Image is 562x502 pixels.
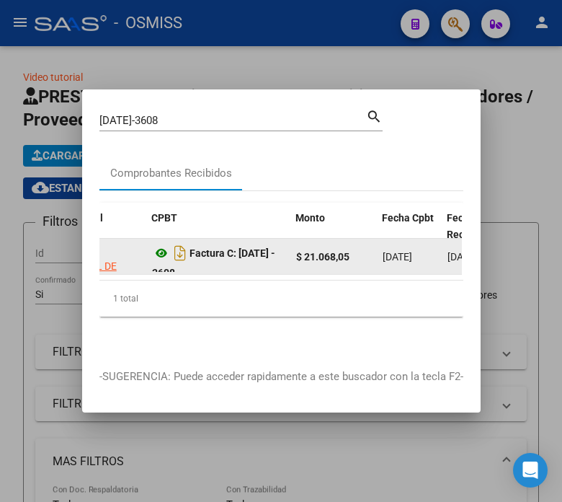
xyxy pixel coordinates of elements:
[151,212,177,224] span: CPBT
[290,203,376,266] datatable-header-cell: Monto
[43,212,103,224] span: Razón Social
[376,203,441,266] datatable-header-cell: Fecha Cpbt
[146,203,290,266] datatable-header-cell: CPBT
[366,107,383,124] mat-icon: search
[110,165,232,182] div: Comprobantes Recibidos
[296,251,349,263] strong: $ 21.068,05
[99,369,463,385] p: -SUGERENCIA: Puede acceder rapidamente a este buscador con la tecla F2-
[382,212,434,224] span: Fecha Cpbt
[513,453,548,488] div: Open Intercom Messenger
[171,242,189,265] i: Descargar documento
[447,212,487,240] span: Fecha Recibido
[152,247,275,278] strong: Factura C: [DATE] - 3608
[99,281,463,317] div: 1 total
[295,212,325,224] span: Monto
[441,203,506,266] datatable-header-cell: Fecha Recibido
[383,251,412,263] span: [DATE]
[447,251,477,263] span: [DATE]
